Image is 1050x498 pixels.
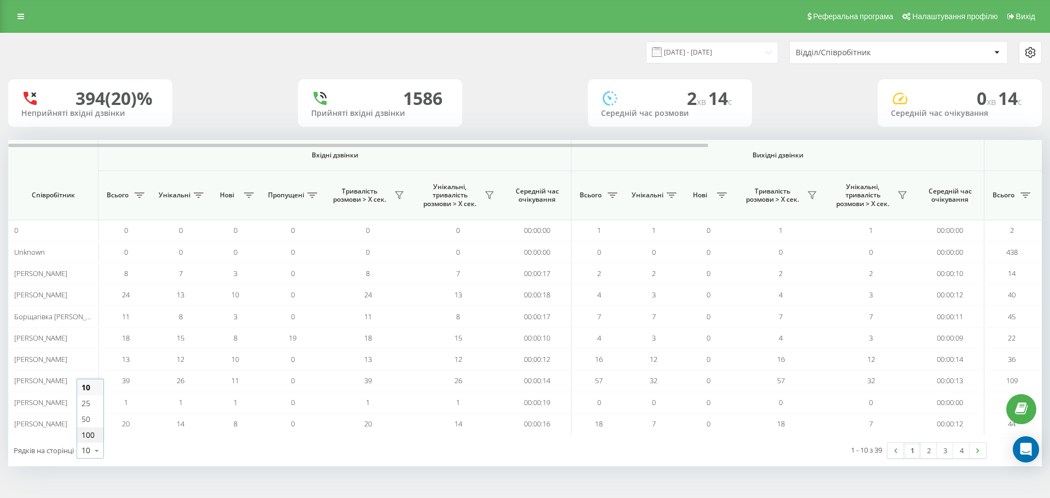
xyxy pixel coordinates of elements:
[597,290,601,300] span: 4
[728,96,732,108] span: c
[268,191,304,200] span: Пропущені
[179,225,183,235] span: 0
[177,290,184,300] span: 13
[234,419,237,429] span: 8
[687,86,708,110] span: 2
[456,312,460,321] span: 8
[511,187,563,204] span: Середній час очікування
[977,86,998,110] span: 0
[916,220,984,241] td: 00:00:00
[777,354,785,364] span: 16
[707,354,710,364] span: 0
[916,392,984,413] td: 00:00:00
[869,225,873,235] span: 1
[81,445,90,456] div: 10
[291,312,295,321] span: 0
[364,312,372,321] span: 11
[707,247,710,257] span: 0
[1008,312,1016,321] span: 45
[366,247,370,257] span: 0
[650,376,657,385] span: 32
[454,419,462,429] span: 14
[75,88,153,109] div: 394 (20)%
[291,376,295,385] span: 0
[916,370,984,391] td: 00:00:13
[597,397,601,407] span: 0
[14,247,45,257] span: Unknown
[122,419,130,429] span: 20
[364,419,372,429] span: 20
[179,397,183,407] span: 1
[456,268,460,278] span: 7
[1016,12,1035,21] span: Вихід
[597,333,601,343] span: 4
[14,268,67,278] span: [PERSON_NAME]
[289,333,296,343] span: 19
[707,397,710,407] span: 0
[503,263,571,284] td: 00:00:17
[652,397,656,407] span: 0
[177,333,184,343] span: 15
[1010,225,1014,235] span: 2
[179,247,183,257] span: 0
[904,443,920,458] a: 1
[597,151,959,160] span: Вихідні дзвінки
[177,419,184,429] span: 14
[291,419,295,429] span: 0
[364,376,372,385] span: 39
[122,376,130,385] span: 39
[597,312,601,321] span: 7
[291,247,295,257] span: 0
[179,312,183,321] span: 8
[503,306,571,327] td: 00:00:17
[311,109,449,118] div: Прийняті вхідні дзвінки
[597,268,601,278] span: 2
[503,349,571,370] td: 00:00:12
[364,354,372,364] span: 13
[159,191,190,200] span: Унікальні
[454,376,462,385] span: 26
[595,354,603,364] span: 16
[577,191,604,200] span: Всього
[234,225,237,235] span: 0
[697,96,708,108] span: хв
[503,220,571,241] td: 00:00:00
[1006,376,1018,385] span: 109
[14,225,18,235] span: 0
[916,241,984,262] td: 00:00:00
[503,327,571,349] td: 00:00:10
[291,268,295,278] span: 0
[364,290,372,300] span: 24
[81,414,90,424] span: 50
[650,354,657,364] span: 12
[328,187,391,204] span: Тривалість розмови > Х сек.
[912,12,997,21] span: Налаштування профілю
[177,354,184,364] span: 12
[81,398,90,408] span: 25
[1006,247,1018,257] span: 438
[707,312,710,321] span: 0
[937,443,953,458] a: 3
[122,312,130,321] span: 11
[867,354,875,364] span: 12
[364,333,372,343] span: 18
[741,187,804,204] span: Тривалість розмови > Х сек.
[779,225,783,235] span: 1
[231,290,239,300] span: 10
[652,225,656,235] span: 1
[14,376,67,385] span: [PERSON_NAME]
[454,333,462,343] span: 15
[686,191,714,200] span: Нові
[14,312,107,321] span: Борщагівка [PERSON_NAME]
[920,443,937,458] a: 2
[366,397,370,407] span: 1
[708,86,732,110] span: 14
[231,354,239,364] span: 10
[595,419,603,429] span: 18
[234,312,237,321] span: 3
[1018,96,1022,108] span: c
[231,376,239,385] span: 11
[17,191,89,200] span: Співробітник
[652,290,656,300] span: 3
[124,225,128,235] span: 0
